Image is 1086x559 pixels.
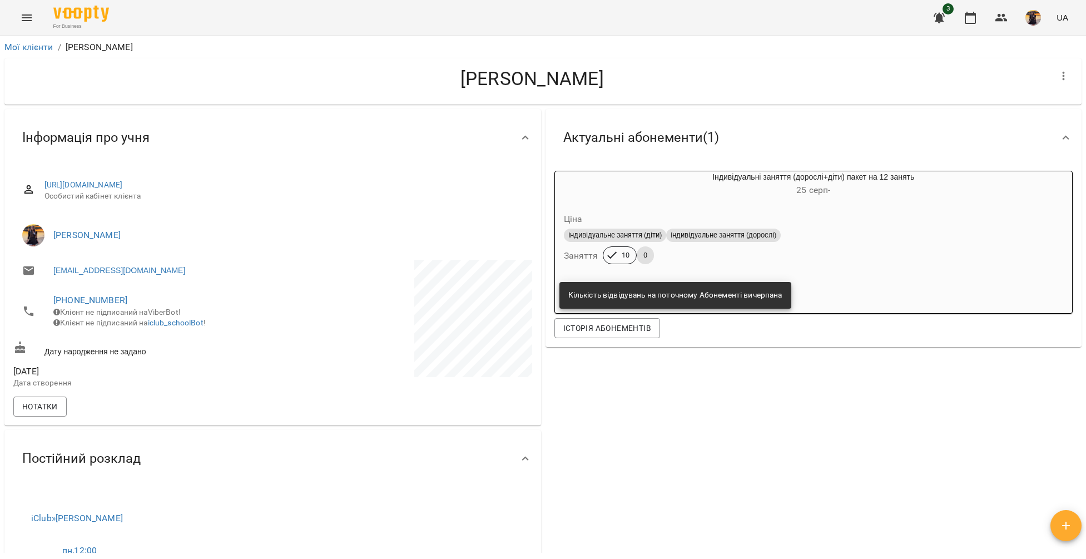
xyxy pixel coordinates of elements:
[4,42,53,52] a: Мої клієнти
[53,230,121,240] a: [PERSON_NAME]
[22,400,58,413] span: Нотатки
[4,109,541,166] div: Інформація про учня
[13,4,40,31] button: Menu
[148,318,204,327] a: iclub_schoolBot
[53,318,206,327] span: Клієнт не підписаний на !
[555,171,1073,278] button: Індивідуальні заняття (дорослі+діти) пакет на 12 занять25 серп- ЦінаІндивідуальне заняття (діти)І...
[666,230,781,240] span: Індивідуальне заняття (дорослі)
[1052,7,1073,28] button: UA
[53,295,127,305] a: [PHONE_NUMBER]
[13,397,67,417] button: Нотатки
[1025,10,1041,26] img: d9e4fe055f4d09e87b22b86a2758fb91.jpg
[53,265,185,276] a: [EMAIL_ADDRESS][DOMAIN_NAME]
[53,23,109,30] span: For Business
[31,513,123,523] a: iClub»[PERSON_NAME]
[563,129,719,146] span: Актуальні абонементи ( 1 )
[44,180,123,189] a: [URL][DOMAIN_NAME]
[22,129,150,146] span: Інформація про учня
[66,41,133,54] p: [PERSON_NAME]
[4,430,541,487] div: Постійний розклад
[796,185,830,195] span: 25 серп -
[568,285,782,305] div: Кількість відвідувань на поточному Абонементі вичерпана
[22,224,44,246] img: Доля Єлизавета Миколаївна
[564,230,666,240] span: Індивідуальне заняття (діти)
[53,308,181,316] span: Клієнт не підписаний на ViberBot!
[13,67,1050,90] h4: [PERSON_NAME]
[13,378,270,389] p: Дата створення
[58,41,61,54] li: /
[44,191,523,202] span: Особистий кабінет клієнта
[62,545,97,556] a: пн,12:00
[4,41,1082,54] nav: breadcrumb
[11,339,272,359] div: Дату народження не задано
[564,211,583,227] h6: Ціна
[22,450,141,467] span: Постійний розклад
[53,6,109,22] img: Voopty Logo
[546,109,1082,166] div: Актуальні абонементи(1)
[943,3,954,14] span: 3
[564,248,598,264] h6: Заняття
[555,171,1073,198] div: Індивідуальні заняття (дорослі+діти) пакет на 12 занять
[563,321,651,335] span: Історія абонементів
[554,318,660,338] button: Історія абонементів
[1057,12,1068,23] span: UA
[13,365,270,378] span: [DATE]
[637,250,654,260] span: 0
[615,250,636,260] span: 10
